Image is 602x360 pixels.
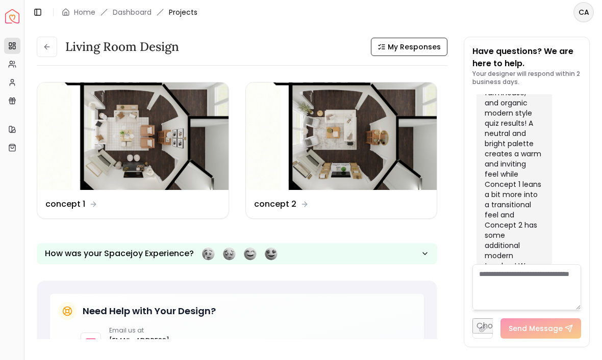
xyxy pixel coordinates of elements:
[37,243,437,264] button: How was your Spacejoy Experience?Feeling terribleFeeling badFeeling goodFeeling awesome
[574,3,593,21] span: CA
[74,7,95,17] a: Home
[246,82,437,190] img: concept 2
[169,7,197,17] span: Projects
[371,38,447,56] button: My Responses
[5,9,19,23] a: Spacejoy
[83,304,216,318] h5: Need Help with Your Design?
[472,70,581,86] p: Your designer will respond within 2 business days.
[109,326,169,335] p: Email us at
[113,7,152,17] a: Dashboard
[573,2,594,22] button: CA
[45,198,85,210] dd: concept 1
[109,335,169,359] a: [EMAIL_ADDRESS][DOMAIN_NAME]
[62,7,197,17] nav: breadcrumb
[388,42,441,52] span: My Responses
[37,82,229,190] img: concept 1
[472,45,581,70] p: Have questions? We are here to help.
[254,198,296,210] dd: concept 2
[245,82,438,219] a: concept 2concept 2
[37,82,229,219] a: concept 1concept 1
[5,9,19,23] img: Spacejoy Logo
[65,39,179,55] h3: Living Room design
[45,247,194,260] p: How was your Spacejoy Experience?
